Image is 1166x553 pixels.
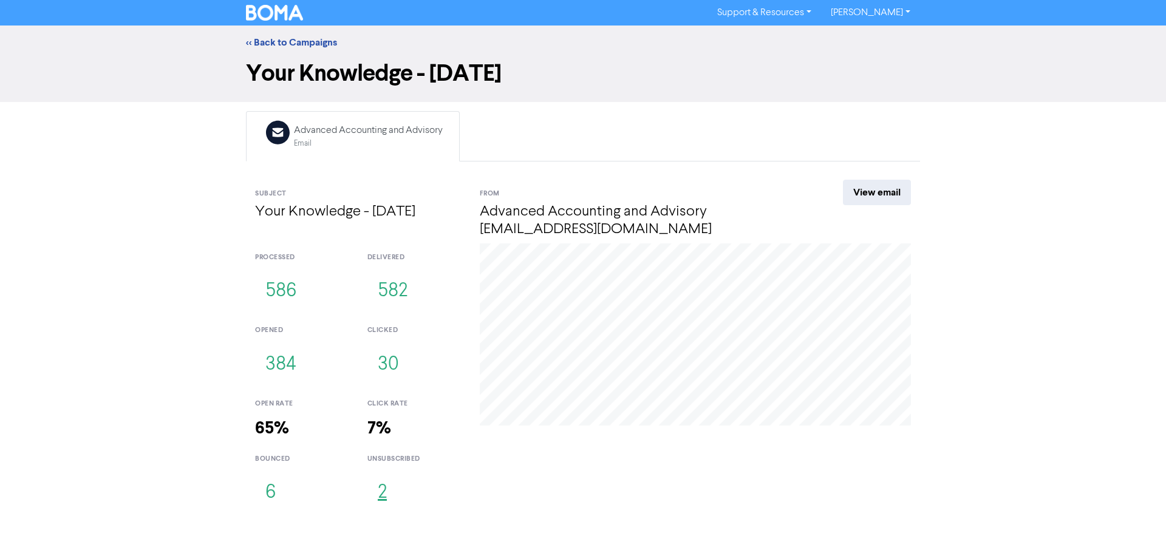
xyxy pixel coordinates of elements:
[480,189,799,199] div: From
[367,345,409,385] button: 30
[367,399,462,409] div: click rate
[294,138,443,149] div: Email
[367,418,391,439] strong: 7%
[367,253,462,263] div: delivered
[367,325,462,336] div: clicked
[255,418,289,439] strong: 65%
[480,203,799,239] h4: Advanced Accounting and Advisory [EMAIL_ADDRESS][DOMAIN_NAME]
[294,123,443,138] div: Advanced Accounting and Advisory
[255,325,349,336] div: opened
[1105,495,1166,553] iframe: Chat Widget
[367,473,397,513] button: 2
[367,271,418,311] button: 582
[707,3,821,22] a: Support & Resources
[246,59,920,87] h1: Your Knowledge - [DATE]
[255,345,307,385] button: 384
[843,180,911,205] a: View email
[255,271,307,311] button: 586
[255,203,462,221] h4: Your Knowledge - [DATE]
[255,454,349,464] div: bounced
[367,454,462,464] div: unsubscribed
[821,3,920,22] a: [PERSON_NAME]
[255,399,349,409] div: open rate
[246,5,303,21] img: BOMA Logo
[246,36,337,49] a: << Back to Campaigns
[255,189,462,199] div: Subject
[255,473,286,513] button: 6
[255,253,349,263] div: processed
